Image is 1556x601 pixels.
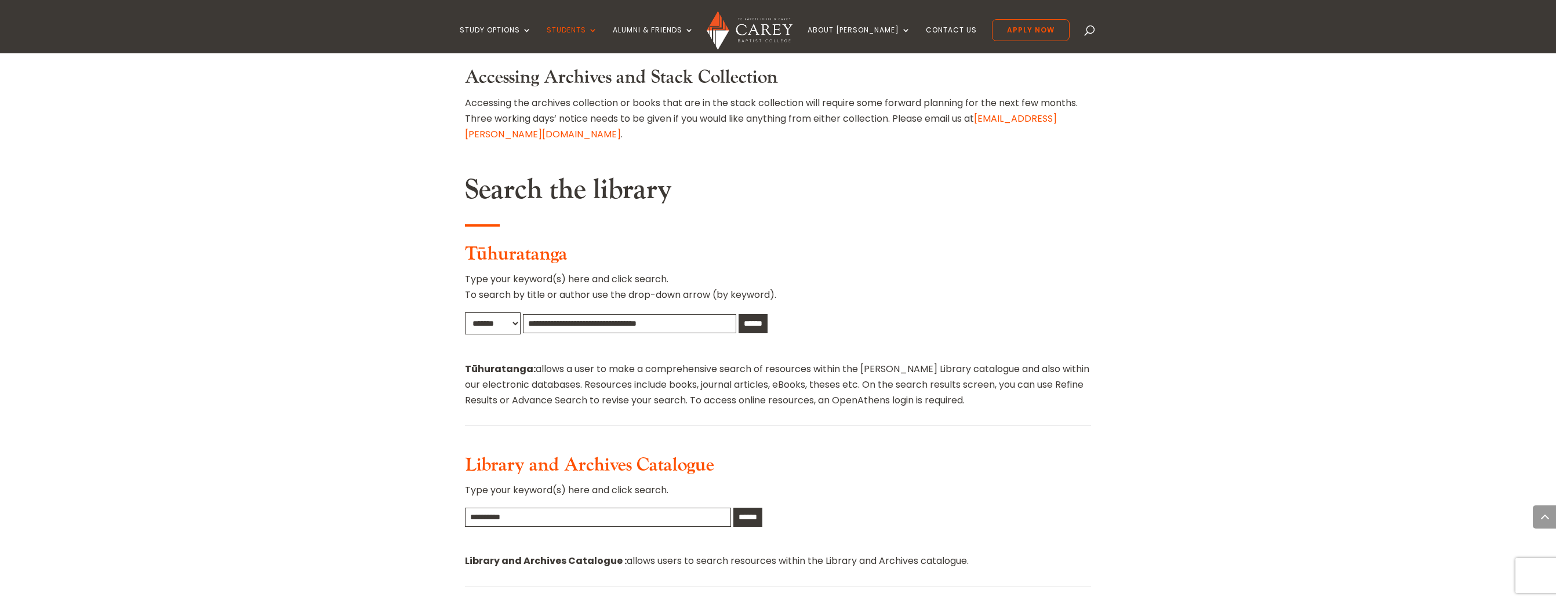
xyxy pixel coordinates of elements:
p: allows users to search resources within the Library and Archives catalogue. [465,553,1091,569]
a: Apply Now [992,19,1070,41]
a: Contact Us [926,26,977,53]
a: Alumni & Friends [613,26,694,53]
a: About [PERSON_NAME] [808,26,911,53]
a: Study Options [460,26,532,53]
p: Type your keyword(s) here and click search. To search by title or author use the drop-down arrow ... [465,271,1091,312]
p: Accessing the archives collection or books that are in the stack collection will require some for... [465,95,1091,143]
h3: Accessing Archives and Stack Collection [465,67,1091,94]
img: Carey Baptist College [707,11,792,50]
h3: Library and Archives Catalogue [465,454,1091,482]
strong: Tūhuratanga: [465,362,536,376]
h3: Tūhuratanga [465,243,1091,271]
a: Students [547,26,598,53]
h2: Search the library [465,173,1091,213]
p: allows a user to make a comprehensive search of resources within the [PERSON_NAME] Library catalo... [465,361,1091,409]
strong: Library and Archives Catalogue : [465,554,627,567]
p: Type your keyword(s) here and click search. [465,482,1091,507]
